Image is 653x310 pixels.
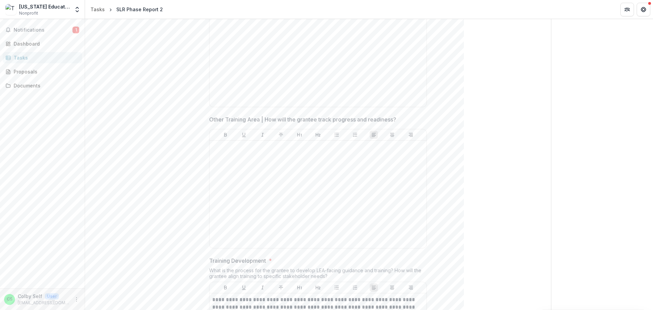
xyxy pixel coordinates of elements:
a: Tasks [3,52,82,63]
button: Align Left [370,283,378,292]
button: Align Right [407,283,415,292]
button: Underline [240,283,248,292]
div: [US_STATE] Education Agency [19,3,70,10]
button: Strike [277,131,285,139]
button: Heading 2 [314,131,322,139]
div: Dashboard [14,40,77,47]
button: Heading 1 [296,131,304,139]
a: Dashboard [3,38,82,49]
button: Partners [620,3,634,16]
button: Align Center [388,131,396,139]
a: Tasks [88,4,107,14]
button: Get Help [637,3,650,16]
span: Notifications [14,27,72,33]
div: Colby Self [7,297,13,301]
nav: breadcrumb [88,4,166,14]
a: Documents [3,80,82,91]
p: Training Development [209,257,266,265]
div: Documents [14,82,77,89]
p: Other Training Area | How will the grantee track progress and readiness? [209,115,396,124]
button: Italicize [258,283,267,292]
div: Proposals [14,68,77,75]
img: Texas Education Agency [5,4,16,15]
div: SLR Phase Report 2 [116,6,163,13]
button: Bullet List [333,283,341,292]
span: Nonprofit [19,10,38,16]
button: Align Right [407,131,415,139]
a: Proposals [3,66,82,77]
div: Tasks [90,6,105,13]
button: Ordered List [351,283,359,292]
button: Bold [221,131,230,139]
button: Bullet List [333,131,341,139]
button: Heading 2 [314,283,322,292]
button: More [72,295,81,304]
button: Align Left [370,131,378,139]
button: Underline [240,131,248,139]
button: Open entity switcher [72,3,82,16]
button: Bold [221,283,230,292]
button: Strike [277,283,285,292]
p: User [45,293,59,299]
button: Notifications1 [3,25,82,35]
p: [EMAIL_ADDRESS][DOMAIN_NAME][US_STATE] [18,300,70,306]
span: 1 [72,27,79,33]
div: Tasks [14,54,77,61]
button: Align Center [388,283,396,292]
div: What is the process for the grantee to develop LEA-facing guidance and training? How will the gra... [209,267,427,282]
button: Heading 1 [296,283,304,292]
button: Italicize [258,131,267,139]
button: Ordered List [351,131,359,139]
p: Colby Self [18,293,42,300]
